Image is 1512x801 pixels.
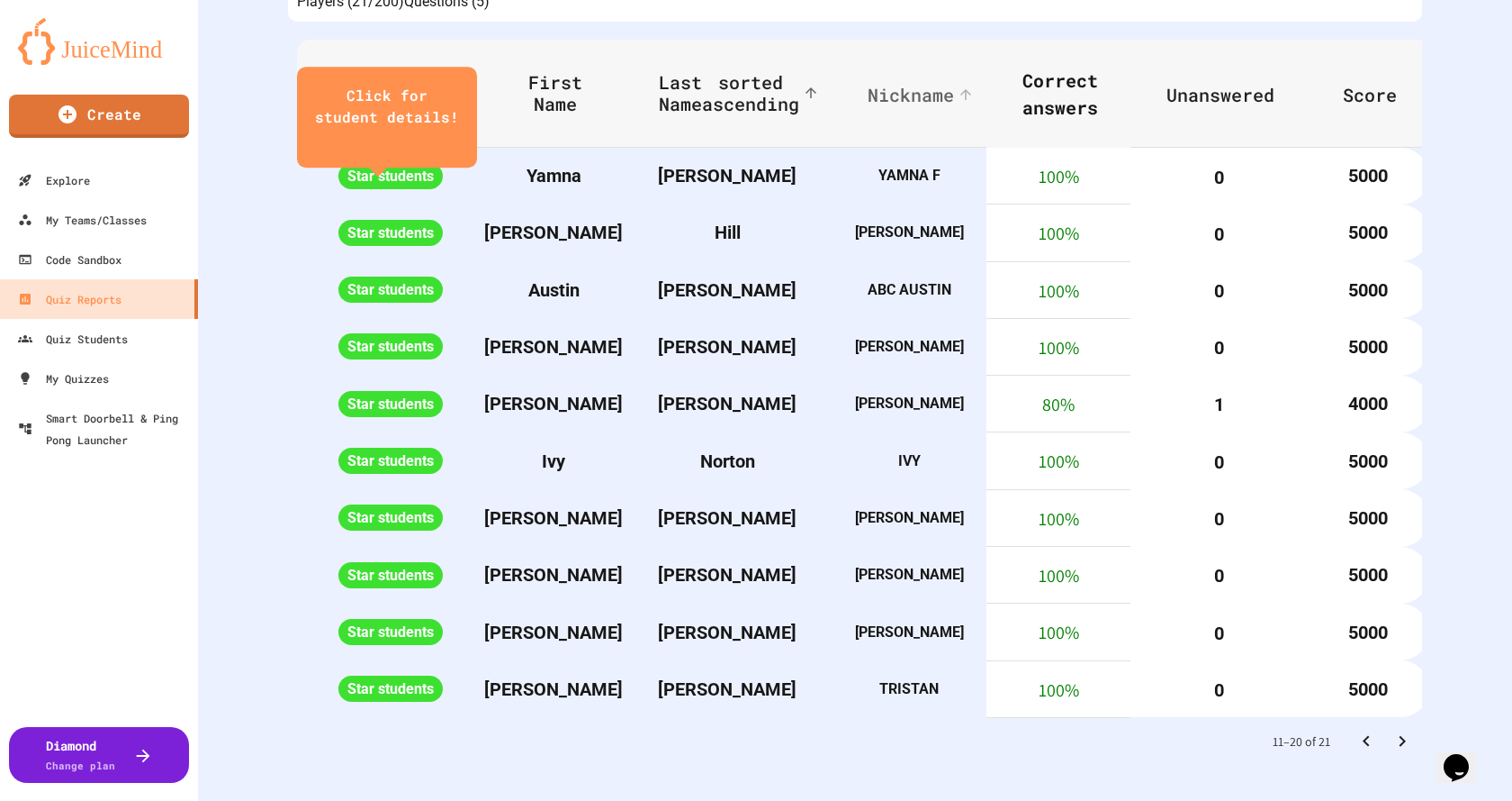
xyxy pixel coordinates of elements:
[1022,67,1121,121] span: Correct answers
[832,205,986,261] th: [PERSON_NAME]
[832,660,986,717] th: TRISTAN
[700,451,755,472] span: Norton
[18,368,109,389] div: My Quizzes
[18,169,90,191] div: Explore
[715,222,741,243] span: Hill
[1307,660,1429,717] th: 5000
[18,288,121,310] div: Quiz Reports
[1343,84,1420,105] span: Score
[18,407,191,451] div: Smart Doorbell & Ping Pong Launcher
[1307,205,1429,261] th: 5000
[832,432,986,489] th: IVY
[1042,393,1075,416] span: 80 %
[658,165,796,187] span: [PERSON_NAME]
[18,209,147,231] div: My Teams/Classes
[484,507,623,529] span: [PERSON_NAME]
[338,505,443,531] span: Star students
[1039,506,1079,530] span: 100 %
[832,318,986,375] th: [PERSON_NAME]
[659,71,823,114] span: Last Namesorted ascending
[520,71,614,114] span: First Name
[1436,729,1494,783] iframe: chat widget
[1307,547,1429,604] th: 5000
[1307,318,1429,375] th: 5000
[868,84,977,105] span: Nickname
[338,619,443,645] span: Star students
[1307,376,1429,432] th: 4000
[658,678,796,700] span: [PERSON_NAME]
[1307,432,1429,489] th: 5000
[18,18,180,65] img: logo-orange.svg
[338,562,443,588] span: Star students
[338,391,443,417] span: Star students
[18,249,121,270] div: Code Sandbox
[9,95,189,138] a: Create
[338,676,443,702] span: Star students
[1307,604,1429,660] th: 5000
[832,489,986,546] th: [PERSON_NAME]
[338,163,443,189] span: Star students
[1214,166,1224,187] span: 0
[526,165,581,187] span: Yamna
[832,376,986,432] th: [PERSON_NAME]
[658,622,796,643] span: [PERSON_NAME]
[1039,564,1079,587] span: 100 %
[542,451,565,472] span: Ivy
[46,759,115,772] span: Change plan
[1039,165,1079,188] span: 100 %
[315,85,459,128] div: Click for student details!
[832,148,986,205] th: YAMNA F
[658,393,796,414] span: [PERSON_NAME]
[1214,223,1224,244] span: 0
[702,71,799,114] span: sorted ascending
[832,547,986,604] th: [PERSON_NAME]
[1214,451,1224,472] span: 0
[484,336,623,358] span: [PERSON_NAME]
[9,727,189,783] button: DiamondChange plan
[1039,450,1079,473] span: 100 %
[1214,622,1224,643] span: 0
[1214,508,1224,530] span: 0
[1307,261,1429,318] th: 5000
[1039,278,1079,302] span: 100 %
[338,448,443,474] span: Star students
[338,277,443,303] span: Star students
[1214,394,1224,415] span: 1
[1039,222,1079,245] span: 100 %
[338,220,443,246] span: Star students
[484,222,623,243] span: [PERSON_NAME]
[484,393,623,414] span: [PERSON_NAME]
[528,279,580,301] span: Austin
[658,564,796,586] span: [PERSON_NAME]
[1307,148,1429,205] th: 5000
[1214,679,1224,701] span: 0
[1039,621,1079,644] span: 100 %
[1214,337,1224,359] span: 0
[484,564,623,586] span: [PERSON_NAME]
[1214,280,1224,302] span: 0
[832,604,986,660] th: [PERSON_NAME]
[1348,724,1384,760] button: Go to previous page
[1307,489,1429,546] th: 5000
[18,328,128,350] div: Quiz Students
[658,336,796,358] span: [PERSON_NAME]
[1039,678,1079,701] span: 100 %
[1039,336,1079,360] span: 100 %
[484,678,623,700] span: [PERSON_NAME]
[658,279,796,301] span: [PERSON_NAME]
[658,507,796,529] span: [PERSON_NAME]
[832,261,986,318] th: ABC AUSTIN
[46,736,115,774] div: Diamond
[338,333,443,360] span: Star students
[1214,565,1224,587] span: 0
[1384,724,1420,760] button: Go to next page
[1166,84,1298,105] span: Unanswered
[1273,733,1330,751] p: 11–20 of 21
[484,622,623,643] span: [PERSON_NAME]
